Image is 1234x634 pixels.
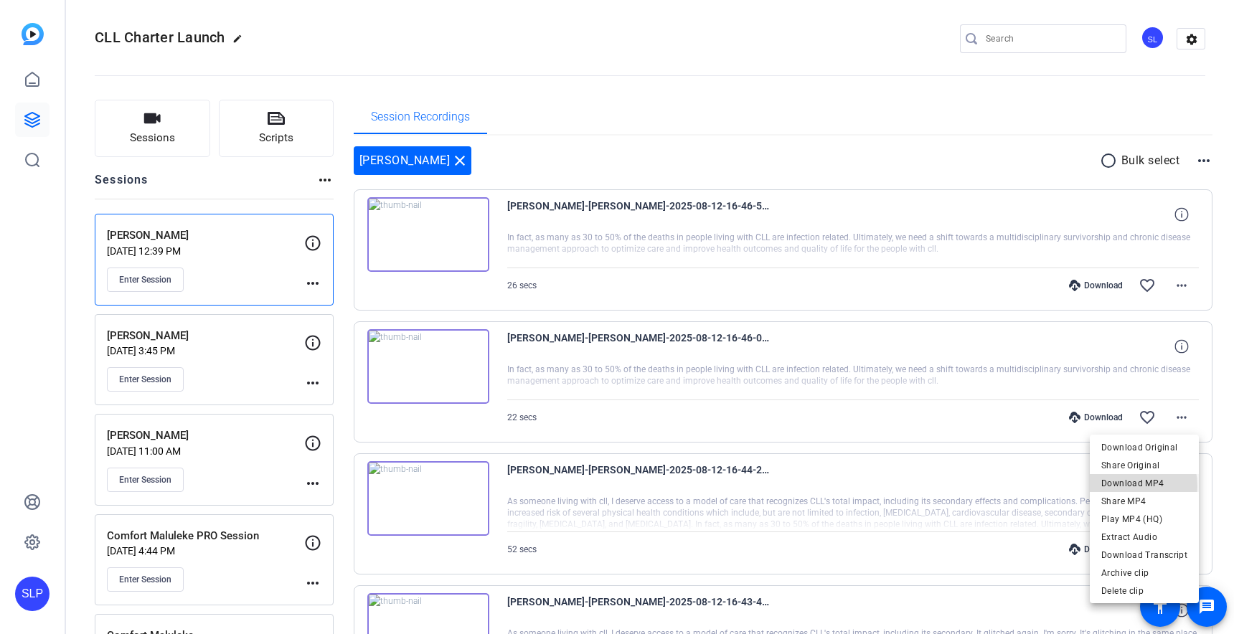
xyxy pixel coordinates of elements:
[1101,439,1187,456] span: Download Original
[1101,457,1187,474] span: Share Original
[1101,547,1187,564] span: Download Transcript
[1101,529,1187,546] span: Extract Audio
[1101,564,1187,582] span: Archive clip
[1101,493,1187,510] span: Share MP4
[1101,511,1187,528] span: Play MP4 (HQ)
[1101,475,1187,492] span: Download MP4
[1101,582,1187,600] span: Delete clip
